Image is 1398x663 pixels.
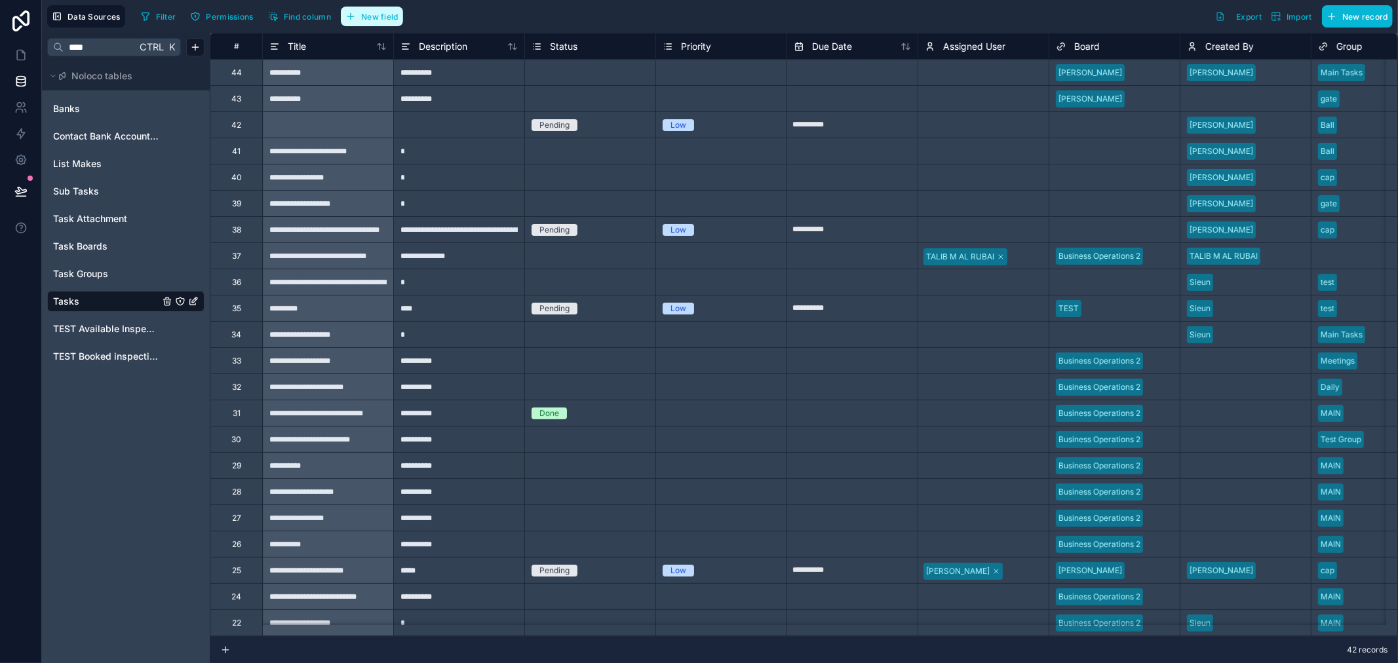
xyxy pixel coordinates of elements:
a: Contact Bank Account information [53,130,159,143]
span: Import [1287,12,1312,22]
div: TEST Available Inspection Slots [47,318,204,339]
div: Sieun [1190,276,1211,288]
div: 25 [232,565,241,576]
a: Tasks [53,295,159,308]
div: 43 [231,94,241,104]
span: Due Date [812,40,852,53]
a: Sub Tasks [53,185,159,198]
div: [PERSON_NAME] [1058,93,1122,105]
div: [PERSON_NAME] [1190,119,1253,131]
div: test [1321,303,1334,314]
span: Task Attachment [53,212,127,225]
div: Business Operations 2 [1058,407,1140,419]
span: Data Sources [68,12,121,22]
button: Export [1211,5,1266,28]
div: 31 [233,408,241,419]
div: Business Operations 2 [1058,512,1140,524]
div: Business Operations 2 [1058,460,1140,472]
button: Find column [263,7,336,26]
div: cap [1321,224,1334,236]
div: Banks [47,98,204,119]
div: MAIN [1321,486,1341,498]
a: Banks [53,102,159,115]
span: Title [288,40,306,53]
span: New record [1342,12,1388,22]
div: [PERSON_NAME] [1190,224,1253,236]
div: [PERSON_NAME] [1058,67,1122,79]
div: Sieun [1190,303,1211,314]
div: Main Tasks [1321,329,1363,341]
div: 38 [232,225,241,235]
div: Business Operations 2 [1058,434,1140,445]
span: Created By [1205,40,1254,53]
div: [PERSON_NAME] [1190,67,1253,79]
div: Pending [539,565,570,577]
a: TEST Available Inspection Slots [53,322,159,335]
button: New field [341,7,403,26]
span: Ctrl [138,39,165,55]
div: 29 [232,461,241,471]
div: 33 [232,356,241,366]
div: test [1321,276,1334,288]
div: Contact Bank Account information [47,126,204,147]
div: Business Operations 2 [1058,539,1140,550]
div: MAIN [1321,617,1341,629]
div: TEST Booked inspections [47,346,204,367]
button: Filter [136,7,181,26]
div: Done [539,407,559,419]
span: Task Groups [53,267,108,280]
div: List Makes [47,153,204,174]
div: Sub Tasks [47,181,204,202]
button: Noloco tables [47,67,197,85]
div: cap [1321,172,1334,183]
span: Banks [53,102,80,115]
div: MAIN [1321,539,1341,550]
div: 39 [232,199,241,209]
div: Pending [539,119,570,131]
span: Status [550,40,577,53]
span: 42 records [1347,645,1388,655]
div: Low [670,303,686,314]
div: Business Operations 2 [1058,486,1140,498]
div: TALIB M AL RUBAI [926,251,994,263]
div: [PERSON_NAME] [1190,145,1253,157]
a: Task Groups [53,267,159,280]
div: Business Operations 2 [1058,250,1140,262]
div: gate [1321,93,1337,105]
div: Ball [1321,145,1334,157]
div: MAIN [1321,512,1341,524]
div: 37 [232,251,241,261]
div: Task Boards [47,236,204,257]
span: Tasks [53,295,79,308]
div: 42 [231,120,241,130]
div: Tasks [47,291,204,312]
div: 24 [231,592,241,602]
div: [PERSON_NAME] [1190,198,1253,210]
span: Filter [156,12,176,22]
span: Description [419,40,467,53]
div: Business Operations 2 [1058,617,1140,629]
a: TEST Booked inspections [53,350,159,363]
span: Noloco tables [71,69,132,83]
a: New record [1317,5,1393,28]
div: Business Operations 2 [1058,381,1140,393]
div: [PERSON_NAME] [926,565,990,577]
div: # [220,41,252,51]
div: Daily [1321,381,1340,393]
a: Permissions [185,7,263,26]
div: TEST [1058,303,1079,314]
span: New field [361,12,398,22]
div: MAIN [1321,591,1341,603]
span: Sub Tasks [53,185,99,198]
span: K [167,43,176,52]
span: Find column [284,12,331,22]
button: Data Sources [47,5,125,28]
div: 44 [231,67,242,78]
div: Low [670,224,686,236]
div: TALIB M AL RUBAI [1190,250,1258,262]
div: Meetings [1321,355,1355,367]
span: Permissions [206,12,253,22]
div: Task Attachment [47,208,204,229]
div: MAIN [1321,407,1341,419]
div: 40 [231,172,242,183]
